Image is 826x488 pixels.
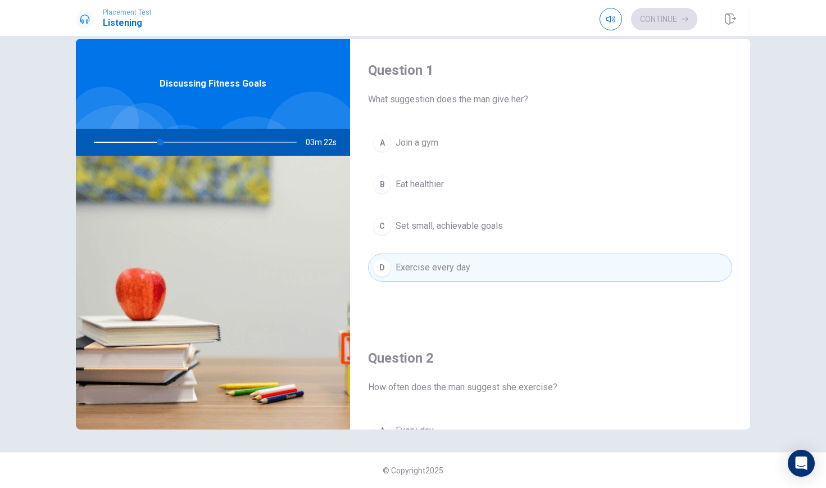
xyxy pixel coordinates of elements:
[306,129,346,156] span: 03m 22s
[368,129,732,157] button: AJoin a gym
[76,156,350,430] img: Discussing Fitness Goals
[396,136,438,150] span: Join a gym
[368,212,732,240] button: CSet small, achievable goals
[396,178,444,191] span: Eat healthier
[368,61,732,79] h4: Question 1
[368,381,732,394] span: How often does the man suggest she exercise?
[383,466,443,475] span: © Copyright 2025
[103,16,152,30] h1: Listening
[373,134,391,152] div: A
[368,254,732,282] button: DExercise every day
[368,93,732,106] span: What suggestion does the man give her?
[396,261,470,274] span: Exercise every day
[368,417,732,445] button: AEvery day
[396,219,503,233] span: Set small, achievable goals
[368,349,732,367] h4: Question 2
[788,450,815,477] div: Open Intercom Messenger
[373,259,391,277] div: D
[103,8,152,16] span: Placement Test
[396,424,434,437] span: Every day
[368,170,732,198] button: BEat healthier
[160,77,266,91] span: Discussing Fitness Goals
[373,217,391,235] div: C
[373,422,391,440] div: A
[373,175,391,193] div: B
